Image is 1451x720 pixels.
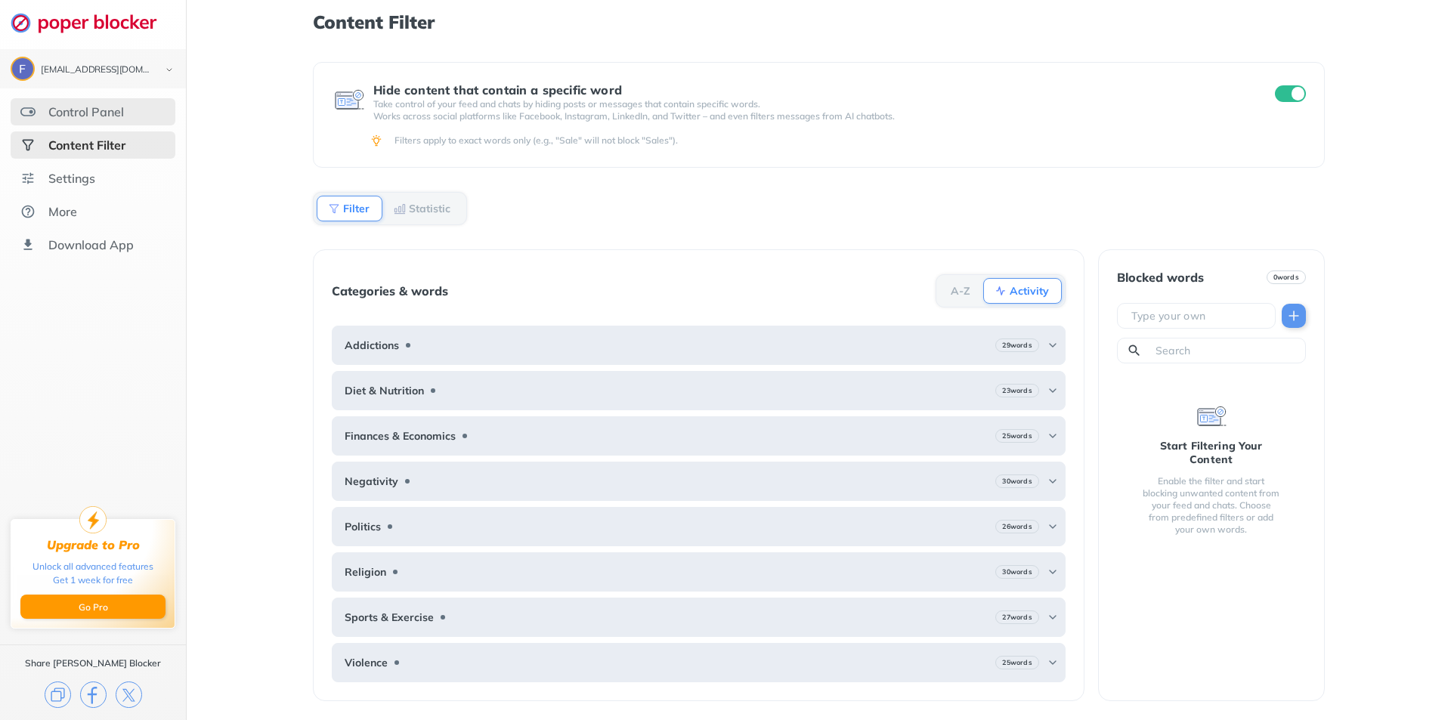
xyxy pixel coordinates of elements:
img: facebook.svg [80,681,107,708]
b: Addictions [345,339,399,351]
img: about.svg [20,204,36,219]
img: logo-webpage.svg [11,12,173,33]
img: chevron-bottom-black.svg [160,62,178,78]
b: 27 words [1002,612,1032,623]
b: 30 words [1002,567,1032,577]
input: Search [1154,343,1299,358]
b: Finances & Economics [345,430,456,442]
img: upgrade-to-pro.svg [79,506,107,533]
div: Enable the filter and start blocking unwanted content from your feed and chats. Choose from prede... [1141,475,1282,536]
div: Control Panel [48,104,124,119]
img: features.svg [20,104,36,119]
div: Share [PERSON_NAME] Blocker [25,657,161,669]
div: Blocked words [1117,270,1204,284]
b: Activity [1010,286,1049,295]
p: Take control of your feed and chats by hiding posts or messages that contain specific words. [373,98,1247,110]
img: ACg8ocKTKw8ELyBDbx7TVm-oxRlg9F8P2WloKW9PAiATypKqv1aA4Q=s96-c [12,58,33,79]
div: Unlock all advanced features [32,560,153,573]
div: Content Filter [48,138,125,153]
h1: Content Filter [313,12,1324,32]
b: 0 words [1273,272,1299,283]
div: Settings [48,171,95,186]
b: 26 words [1002,521,1032,532]
b: 25 words [1002,657,1032,668]
img: Activity [995,285,1007,297]
img: Statistic [394,202,406,215]
b: 23 words [1002,385,1032,396]
img: download-app.svg [20,237,36,252]
b: Filter [343,204,370,213]
b: A-Z [951,286,970,295]
img: Filter [328,202,340,215]
b: Statistic [409,204,450,213]
div: fazaarnab@gmail.com [41,65,153,76]
img: social-selected.svg [20,138,36,153]
div: Upgrade to Pro [47,538,140,552]
div: More [48,204,77,219]
button: Go Pro [20,595,166,619]
input: Type your own [1130,308,1269,323]
b: Religion [345,566,386,578]
div: Download App [48,237,134,252]
p: Works across social platforms like Facebook, Instagram, LinkedIn, and Twitter – and even filters ... [373,110,1247,122]
img: copy.svg [45,681,71,708]
div: Categories & words [332,284,448,298]
div: Start Filtering Your Content [1141,439,1282,466]
b: 29 words [1002,340,1032,351]
img: x.svg [116,681,142,708]
b: 30 words [1002,476,1032,487]
b: Negativity [345,475,398,487]
b: Politics [345,521,381,533]
b: Violence [345,657,388,669]
div: Hide content that contain a specific word [373,83,1247,97]
b: 25 words [1002,431,1032,441]
div: Filters apply to exact words only (e.g., "Sale" will not block "Sales"). [394,134,1303,147]
b: Sports & Exercise [345,611,434,623]
b: Diet & Nutrition [345,385,424,397]
div: Get 1 week for free [53,573,133,587]
img: settings.svg [20,171,36,186]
